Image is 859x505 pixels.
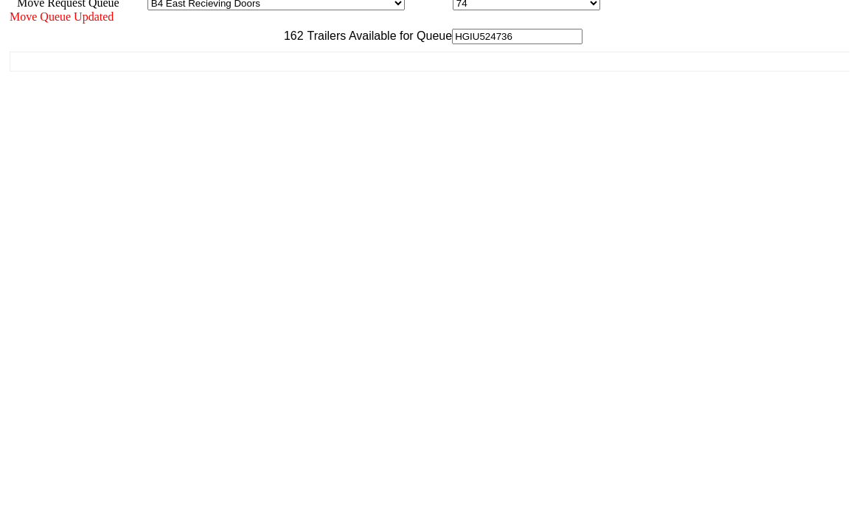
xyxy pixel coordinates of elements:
[10,10,114,23] span: Move Queue Updated
[277,29,304,42] span: 162
[452,29,582,44] input: Filter Available Trailers
[304,29,453,42] span: Trailers Available for Queue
